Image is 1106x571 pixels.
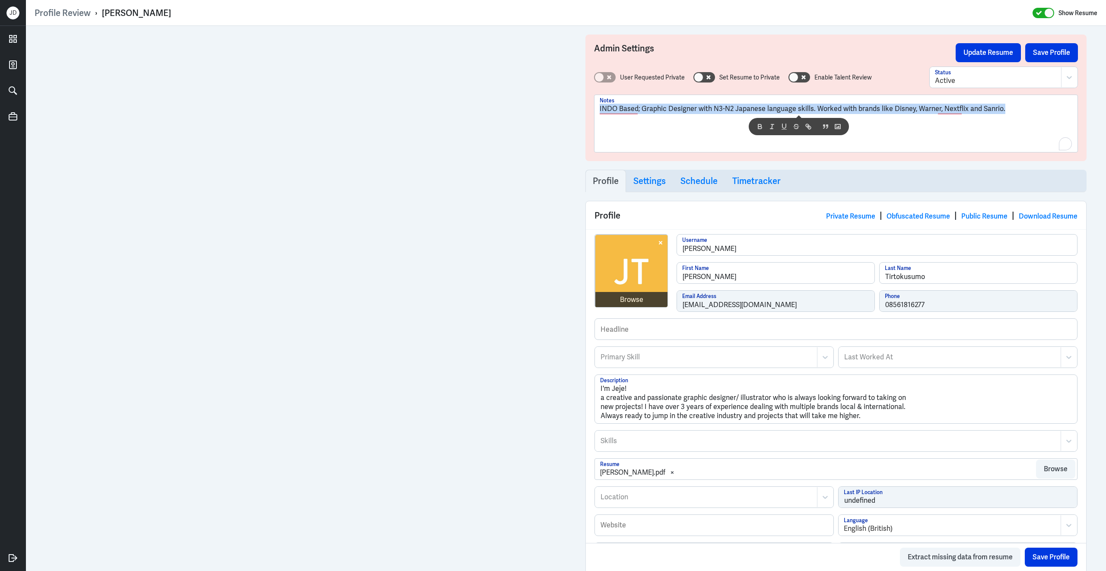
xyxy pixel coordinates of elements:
p: INDO Based; Graphic Designer with N3-N2 Japanese language skills. Worked with brands like Disney,... [600,104,1072,114]
h3: Admin Settings [594,43,956,62]
label: Show Resume [1058,7,1097,19]
h3: Profile [593,176,619,186]
div: [PERSON_NAME].pdf [600,467,665,478]
div: [PERSON_NAME] [102,7,171,19]
p: › [91,7,102,19]
input: Phone [880,291,1077,311]
a: Private Resume [826,212,875,221]
button: Browse [1036,460,1075,479]
a: Download Resume [1019,212,1077,221]
div: Profile [586,201,1086,229]
div: | | | [826,209,1077,222]
h3: Settings [633,176,666,186]
a: Public Resume [961,212,1007,221]
textarea: I'm Jeje! a creative and passionate graphic designer/ illustrator who is always looking forward t... [595,375,1077,423]
h3: Schedule [680,176,718,186]
input: Email Address [677,291,874,311]
label: Enable Talent Review [814,73,872,82]
div: To enrich screen reader interactions, please activate Accessibility in Grammarly extension settings [600,104,1072,150]
div: J D [6,6,19,19]
input: First Name [677,263,874,283]
a: Obfuscated Resume [887,212,950,221]
img: avatar.jpg [595,235,668,308]
button: Update Resume [956,43,1021,62]
iframe: https://ppcdn.hiredigital.com/register/d9df51c0/resumes/583735480/Jeremy_Tirtokusumo_Graphic_Desi... [45,35,547,562]
label: Set Resume to Private [719,73,780,82]
label: User Requested Private [620,73,685,82]
button: Extract missing data from resume [900,548,1020,567]
input: Website [595,515,833,536]
input: Username [677,235,1077,255]
h3: Timetracker [732,176,781,186]
input: Last Name [880,263,1077,283]
button: Save Profile [1025,43,1078,62]
button: Save Profile [1025,548,1077,567]
div: Browse [620,295,643,305]
input: Last IP Location [839,487,1077,508]
a: Profile Review [35,7,91,19]
input: Headline [595,319,1077,339]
